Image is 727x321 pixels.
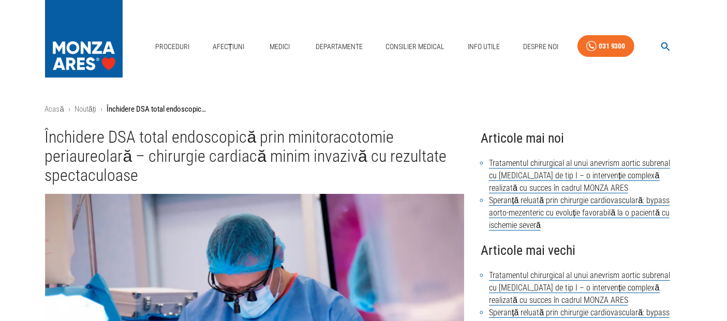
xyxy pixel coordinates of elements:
a: Afecțiuni [209,36,249,57]
h4: Articole mai noi [481,128,682,149]
a: Despre Noi [519,36,562,57]
a: Tratamentul chirurgical al unui anevrism aortic subrenal cu [MEDICAL_DATA] de tip I – o intervenț... [489,158,670,193]
nav: breadcrumb [45,103,683,115]
a: Acasă [45,104,64,114]
a: Info Utile [464,36,504,57]
a: Consilier Medical [381,36,449,57]
a: Departamente [311,36,367,57]
a: Tratamentul chirurgical al unui anevrism aortic subrenal cu [MEDICAL_DATA] de tip I – o intervenț... [489,270,670,305]
div: 031 9300 [599,40,626,53]
h1: Închidere DSA total endoscopică prin minitoracotomie periaureolară – chirurgie cardiacă minim inv... [45,128,465,186]
p: Închidere DSA total endoscopică prin minitoracotomie periaureolară – chirurgie cardiacă minim inv... [107,103,210,115]
li: › [68,103,70,115]
li: › [100,103,102,115]
a: 031 9300 [577,35,634,57]
a: Proceduri [151,36,194,57]
h4: Articole mai vechi [481,240,682,261]
a: Medici [263,36,296,57]
a: Speranță reluată prin chirurgie cardiovasculară: bypass aorto-mezenteric cu evoluție favorabilă l... [489,195,670,231]
a: Noutăți [75,104,97,114]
